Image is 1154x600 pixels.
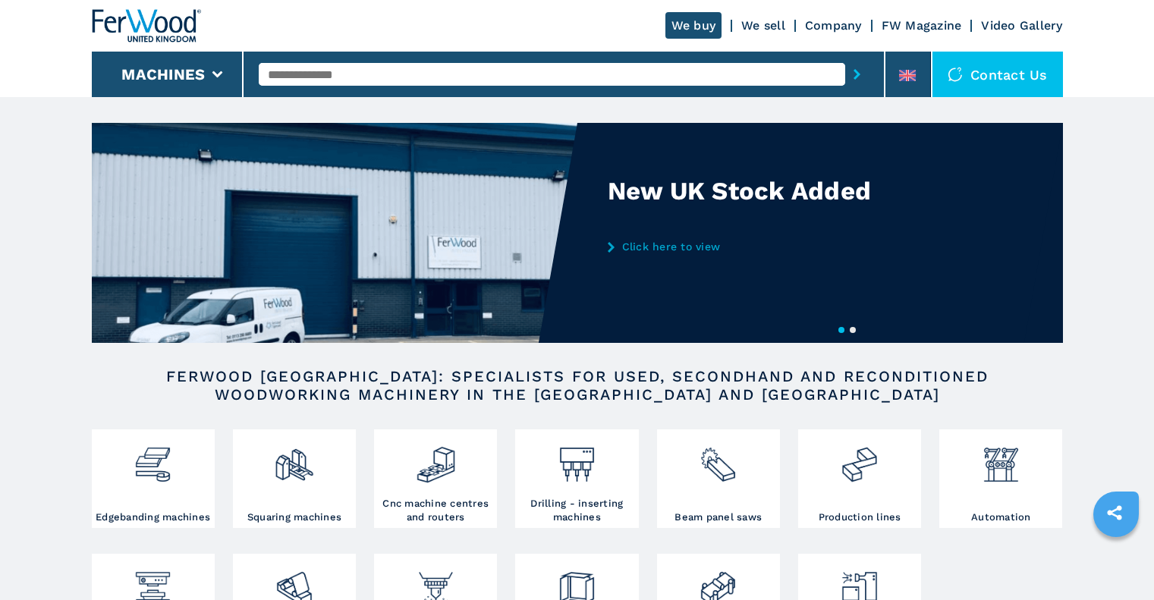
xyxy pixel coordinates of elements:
[981,433,1021,485] img: automazione.png
[698,433,738,485] img: sezionatrici_2.png
[1096,494,1134,532] a: sharethis
[939,429,1062,528] a: Automation
[515,429,638,528] a: Drilling - inserting machines
[92,9,201,42] img: Ferwood
[850,327,856,333] button: 2
[981,18,1062,33] a: Video Gallery
[378,497,493,524] h3: Cnc machine centres and routers
[233,429,356,528] a: Squaring machines
[971,510,1031,524] h3: Automation
[932,52,1063,97] div: Contact us
[805,18,862,33] a: Company
[798,429,921,528] a: Production lines
[665,12,722,39] a: We buy
[247,510,341,524] h3: Squaring machines
[92,429,215,528] a: Edgebanding machines
[948,67,963,82] img: Contact us
[140,367,1014,404] h2: FERWOOD [GEOGRAPHIC_DATA]: SPECIALISTS FOR USED, SECONDHAND AND RECONDITIONED WOODWORKING MACHINE...
[374,429,497,528] a: Cnc machine centres and routers
[741,18,785,33] a: We sell
[839,433,879,485] img: linee_di_produzione_2.png
[96,510,210,524] h3: Edgebanding machines
[882,18,962,33] a: FW Magazine
[657,429,780,528] a: Beam panel saws
[121,65,205,83] button: Machines
[133,433,173,485] img: bordatrici_1.png
[416,433,456,485] img: centro_di_lavoro_cnc_2.png
[674,510,762,524] h3: Beam panel saws
[92,123,577,343] img: New UK Stock Added
[819,510,901,524] h3: Production lines
[519,497,634,524] h3: Drilling - inserting machines
[557,433,597,485] img: foratrici_inseritrici_2.png
[274,433,314,485] img: squadratrici_2.png
[845,57,869,92] button: submit-button
[838,327,844,333] button: 1
[608,240,905,253] a: Click here to view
